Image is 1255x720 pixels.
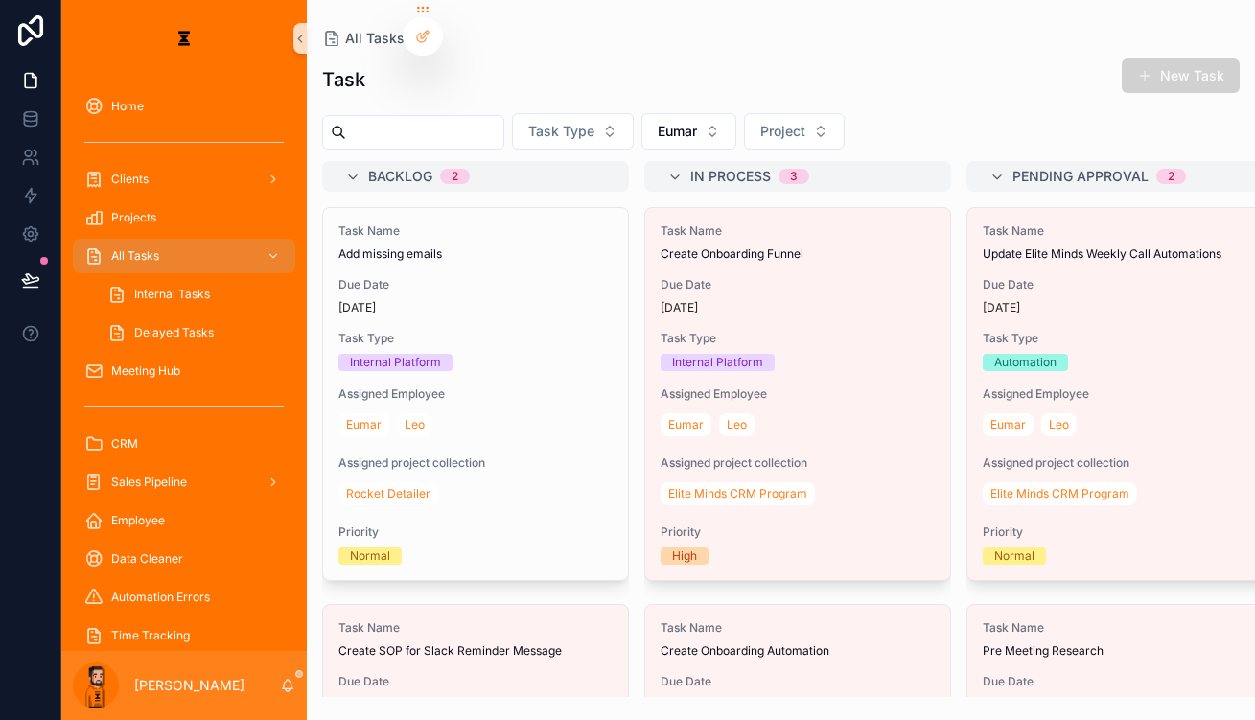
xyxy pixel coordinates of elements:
span: Rocket Detailer [346,486,430,501]
a: All Tasks [73,239,295,273]
span: Eumar [346,417,382,432]
a: Task NameAdd missing emailsDue Date[DATE]Task TypeInternal PlatformAssigned EmployeeEumarLeoAssig... [322,207,629,581]
a: Eumar [661,413,711,436]
a: Internal Tasks [96,277,295,312]
div: Automation [994,354,1057,371]
a: Eumar [983,413,1034,436]
button: Select Button [641,113,736,150]
button: Select Button [744,113,845,150]
div: 2 [1168,169,1174,184]
span: Delayed Tasks [134,325,214,340]
a: All Tasks [322,29,405,48]
p: [PERSON_NAME] [134,676,244,695]
h1: Task [322,66,365,93]
span: Project [760,122,805,141]
span: All Tasks [111,248,159,264]
span: Create Onboarding Funnel [661,246,935,262]
span: Task Name [338,620,613,636]
span: Projects [111,210,156,225]
span: Eumar [990,417,1026,432]
span: Task Type [528,122,594,141]
div: scrollable content [61,77,307,651]
p: [DATE] [983,300,1020,315]
span: Task Name [661,223,935,239]
a: Elite Minds CRM Program [661,482,815,505]
span: Clients [111,172,149,187]
a: Leo [719,413,755,436]
span: Priority [661,524,935,540]
span: Eumar [668,417,704,432]
span: Leo [727,417,747,432]
a: CRM [73,427,295,461]
span: Task Type [338,331,613,346]
span: Due Date [661,674,935,689]
span: Priority [338,524,613,540]
a: Sales Pipeline [73,465,295,499]
span: Elite Minds CRM Program [990,486,1129,501]
span: Assigned Employee [338,386,613,402]
span: Elite Minds CRM Program [668,486,807,501]
span: Sales Pipeline [111,475,187,490]
div: Internal Platform [672,354,763,371]
span: Task Type [661,331,935,346]
span: Create SOP for Slack Reminder Message [338,643,613,659]
div: Normal [350,547,390,565]
span: Eumar [658,122,697,141]
a: Eumar [338,413,389,436]
span: Assigned Employee [661,386,935,402]
a: Elite Minds CRM Program [983,482,1137,505]
div: 3 [790,169,798,184]
span: Internal Tasks [134,287,210,302]
span: Assigned project collection [661,455,935,471]
a: Clients [73,162,295,197]
span: Add missing emails [338,246,613,262]
span: Task Name [338,223,613,239]
button: New Task [1122,58,1240,93]
a: Delayed Tasks [96,315,295,350]
p: [DATE] [338,300,376,315]
span: All Tasks [345,29,405,48]
span: Backlog [368,167,432,186]
span: Create Onboarding Automation [661,643,935,659]
a: Leo [1041,413,1077,436]
a: Data Cleaner [73,542,295,576]
span: Task Name [661,620,935,636]
span: In Process [690,167,771,186]
div: Normal [994,547,1034,565]
a: Projects [73,200,295,235]
a: Task NameCreate Onboarding FunnelDue Date[DATE]Task TypeInternal PlatformAssigned EmployeeEumarLe... [644,207,951,581]
a: Meeting Hub [73,354,295,388]
span: Automation Errors [111,590,210,605]
span: Meeting Hub [111,363,180,379]
p: [DATE] [661,300,698,315]
img: App logo [169,23,199,54]
span: Pending Approval [1012,167,1149,186]
div: Internal Platform [350,354,441,371]
span: Data Cleaner [111,551,183,567]
span: Leo [405,417,425,432]
div: High [672,547,697,565]
button: Select Button [512,113,634,150]
a: Employee [73,503,295,538]
span: Due Date [338,277,613,292]
span: Employee [111,513,165,528]
a: Home [73,89,295,124]
span: Due Date [338,674,613,689]
a: Leo [397,413,432,436]
div: 2 [452,169,458,184]
a: Automation Errors [73,580,295,615]
span: CRM [111,436,138,452]
span: Leo [1049,417,1069,432]
a: Rocket Detailer [338,482,438,505]
span: Assigned project collection [338,455,613,471]
span: Due Date [661,277,935,292]
span: Home [111,99,144,114]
